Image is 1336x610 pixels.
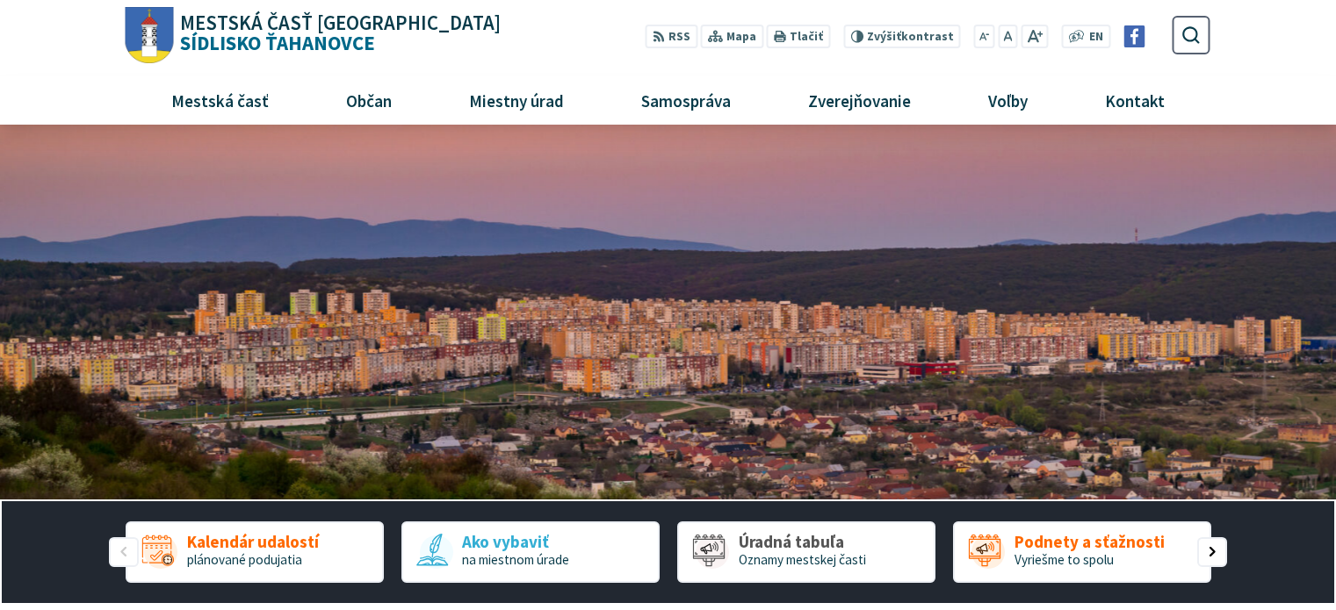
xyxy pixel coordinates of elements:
a: Občan [314,76,423,124]
button: Tlačiť [767,25,830,48]
a: EN [1085,28,1109,47]
a: Samospráva [610,76,763,124]
span: Zvýšiť [867,29,901,44]
span: Vyriešme to spolu [1015,551,1114,568]
span: kontrast [867,30,954,44]
span: RSS [668,28,690,47]
span: Podnety a sťažnosti [1015,533,1165,551]
h1: Sídlisko Ťahanovce [174,13,502,54]
span: Voľby [982,76,1035,124]
a: Ako vybaviť na miestnom úrade [401,521,660,583]
span: Samospráva [634,76,737,124]
div: 3 / 5 [677,521,935,583]
a: Podnety a sťažnosti Vyriešme to spolu [953,521,1211,583]
button: Zmenšiť veľkosť písma [974,25,995,48]
a: RSS [646,25,697,48]
span: Občan [339,76,398,124]
a: Kontakt [1073,76,1197,124]
a: Kalendár udalostí plánované podujatia [126,521,384,583]
span: Mestská časť [164,76,275,124]
span: EN [1089,28,1103,47]
span: Miestny úrad [462,76,570,124]
a: Voľby [957,76,1060,124]
div: 2 / 5 [401,521,660,583]
span: Kontakt [1099,76,1172,124]
button: Nastaviť pôvodnú veľkosť písma [998,25,1017,48]
a: Mapa [701,25,763,48]
div: Predošlý slajd [109,537,139,567]
a: Zverejňovanie [776,76,943,124]
span: Tlačiť [790,30,823,44]
span: Zverejňovanie [801,76,917,124]
button: Zväčšiť veľkosť písma [1021,25,1048,48]
span: Kalendár udalostí [187,533,319,551]
img: Prejsť na Facebook stránku [1123,25,1145,47]
button: Zvýšiťkontrast [843,25,960,48]
a: Logo Sídlisko Ťahanovce, prejsť na domovskú stránku. [126,7,501,64]
img: Prejsť na domovskú stránku [126,7,174,64]
a: Mestská časť [139,76,300,124]
a: Miestny úrad [437,76,596,124]
div: Nasledujúci slajd [1197,537,1227,567]
span: na miestnom úrade [462,551,569,568]
div: 4 / 5 [953,521,1211,583]
span: plánované podujatia [187,551,302,568]
span: Oznamy mestskej časti [739,551,866,568]
span: Úradná tabuľa [739,533,866,551]
span: Mapa [726,28,756,47]
span: Ako vybaviť [462,533,569,551]
div: 1 / 5 [126,521,384,583]
a: Úradná tabuľa Oznamy mestskej časti [677,521,935,583]
span: Mestská časť [GEOGRAPHIC_DATA] [180,13,501,33]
